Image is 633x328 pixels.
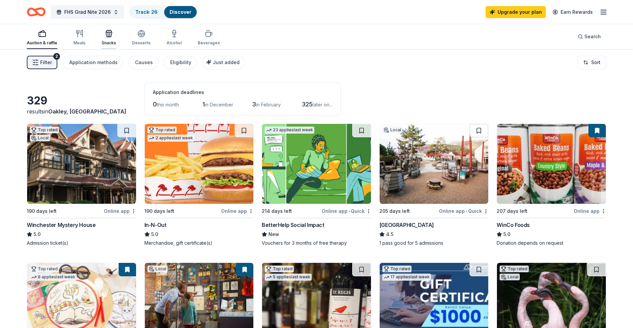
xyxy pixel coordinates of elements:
div: Online app [104,207,136,215]
div: Winchester Mystery House [27,221,96,229]
div: Top rated [30,127,59,133]
button: Meals [73,27,85,49]
img: Image for In-N-Out [145,124,254,204]
button: Alcohol [167,27,182,49]
div: BetterHelp Social Impact [262,221,324,229]
div: Top rated [382,266,412,272]
span: FHS Grad Nite 2026 [64,8,111,16]
button: Application methods [63,56,123,69]
img: Image for Winchester Mystery House [27,124,136,204]
a: Image for WinCo Foods207 days leftOnline appWinCo Foods5.0Donation depends on request [497,124,606,246]
button: Beverages [198,27,220,49]
span: 5.0 [151,230,158,238]
div: 8 applies last week [30,274,77,281]
span: 3 [252,101,256,108]
a: Image for Bay Area Discovery MuseumLocal205 days leftOnline app•Quick[GEOGRAPHIC_DATA]4.51 pass g... [379,124,489,246]
img: Image for Bay Area Discovery Museum [380,124,489,204]
div: Desserts [132,40,150,46]
a: Home [27,4,46,20]
div: Online app Quick [322,207,371,215]
div: Local [147,266,168,272]
button: Sort [577,56,606,69]
div: Donation depends on request [497,240,606,246]
span: Search [584,33,601,41]
a: Discover [170,9,191,15]
span: 5.0 [34,230,41,238]
span: • [466,208,467,214]
div: Local [30,135,50,141]
div: Application methods [69,58,118,66]
button: Just added [202,56,245,69]
div: 2 applies last week [147,135,194,142]
button: Filter2 [27,56,57,69]
div: Local [382,127,402,133]
span: 5.0 [503,230,510,238]
div: Meals [73,40,85,46]
div: 17 applies last week [382,274,431,281]
span: • [349,208,350,214]
span: this month [157,102,179,107]
a: Track· 26 [135,9,157,15]
div: 207 days left [497,207,527,215]
span: in February [256,102,281,107]
button: FHS Grad Nite 2026 [51,5,124,19]
div: 1 pass good for 5 admissions [379,240,489,246]
span: Filter [40,58,52,66]
span: Sort [591,58,600,66]
button: Track· 26Discover [129,5,197,19]
div: 23 applies last week [265,127,314,134]
div: Eligibility [170,58,191,66]
span: New [268,230,279,238]
a: Upgrade your plan [486,6,546,18]
button: Snacks [102,27,116,49]
div: Vouchers for 3 months of free therapy [262,240,371,246]
span: 325 [302,101,313,108]
span: later on... [313,102,332,107]
span: 4.5 [386,230,393,238]
img: Image for BetterHelp Social Impact [262,124,371,204]
div: 190 days left [144,207,174,215]
div: 190 days left [27,207,57,215]
div: Auction & raffle [27,40,57,46]
div: Admission ticket(s) [27,240,136,246]
div: Alcohol [167,40,182,46]
div: WinCo Foods [497,221,530,229]
a: Earn Rewards [549,6,597,18]
div: In-N-Out [144,221,167,229]
img: Image for WinCo Foods [497,124,606,204]
div: Top rated [147,127,177,133]
div: Beverages [198,40,220,46]
div: Snacks [102,40,116,46]
span: Oakley, [GEOGRAPHIC_DATA] [48,108,126,115]
span: 1 [202,101,205,108]
button: Search [572,30,606,43]
div: Top rated [265,266,294,272]
div: Online app Quick [439,207,489,215]
div: 5 applies last week [265,274,312,281]
a: Image for BetterHelp Social Impact23 applieslast week214 days leftOnline app•QuickBetterHelp Soci... [262,124,371,246]
div: Top rated [30,266,59,272]
span: Just added [213,59,240,65]
div: Application deadlines [153,88,332,96]
div: 329 [27,94,136,107]
div: Causes [135,58,153,66]
button: Eligibility [164,56,197,69]
div: [GEOGRAPHIC_DATA] [379,221,434,229]
button: Desserts [132,27,150,49]
div: Top rated [500,266,529,272]
span: in [44,108,126,115]
div: 205 days left [379,207,410,215]
div: Local [500,274,520,280]
span: 0 [153,101,157,108]
button: Auction & raffle [27,27,57,49]
div: Merchandise, gift certificate(s) [144,240,254,246]
a: Image for In-N-OutTop rated2 applieslast week190 days leftOnline appIn-N-Out5.0Merchandise, gift ... [144,124,254,246]
button: Causes [128,56,158,69]
div: Online app [221,207,254,215]
span: in December [205,102,233,107]
div: results [27,107,136,115]
a: Image for Winchester Mystery HouseTop ratedLocal190 days leftOnline appWinchester Mystery House5.... [27,124,136,246]
div: 2 [53,53,60,60]
div: Online app [574,207,606,215]
div: 214 days left [262,207,292,215]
